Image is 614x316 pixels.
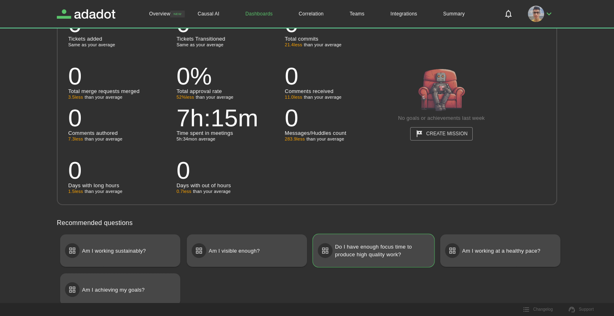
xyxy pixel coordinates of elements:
[177,189,192,194] p: 0.7 less
[528,6,544,22] img: groussosDev
[68,158,170,183] p: 0
[68,189,83,194] p: 1.5 less
[304,95,342,100] p: than your average
[193,189,231,194] p: than your average
[85,137,123,141] p: than your average
[57,9,115,19] a: Adadot Homepage
[177,89,279,94] p: Total approval rate
[82,283,145,297] p: Am I achieving my goals?
[519,303,558,316] button: Changelog
[285,130,387,136] p: Messages/Huddles count
[68,89,170,94] p: Total merge requests merged
[68,130,170,136] p: Comments authored
[209,244,260,258] p: Am I visible enough?
[85,95,123,100] p: than your average
[177,36,279,41] p: Tickets Transitioned
[525,3,557,24] button: groussosDev
[68,95,83,100] p: 3.5 less
[177,43,279,47] p: Same as your average
[285,64,387,89] p: 0
[177,130,279,136] p: Time spent in meetings
[285,43,302,47] p: 21.4 less
[57,218,133,228] h2: Recommended questions
[177,183,279,188] p: Days with out of hours
[285,36,387,41] p: Total commits
[68,64,170,89] p: 0
[398,114,484,122] span: No goals or achievements last week
[410,127,473,141] button: create mission
[285,89,387,94] p: Comments received
[68,106,170,130] p: 0
[85,189,123,194] p: than your average
[68,183,170,188] p: Days with long hours
[177,64,279,89] p: 0 %
[285,137,305,141] p: 283.9 less
[564,303,599,316] a: Support
[177,158,279,183] p: 0
[82,244,146,258] p: Am I working sustainably?
[177,106,279,130] p: 7h:15m
[68,36,170,41] p: Tickets added
[196,95,233,100] p: than your average
[462,244,540,258] p: Am I working at a healthy pace?
[285,106,387,130] p: 0
[335,239,426,262] p: Do I have enough focus time to produce high quality work?
[68,43,170,47] p: Same as your average
[177,137,279,141] p: 5h:34m on average
[68,137,83,141] p: 7.3 less
[304,43,342,47] p: than your average
[307,137,344,141] p: than your average
[285,95,302,100] p: 11.0 less
[177,95,194,100] p: 52 % less
[499,4,518,24] button: Notifications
